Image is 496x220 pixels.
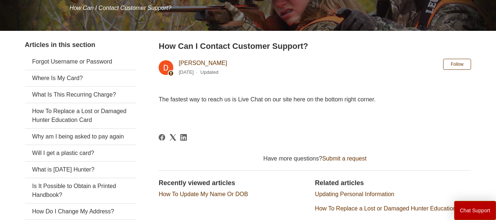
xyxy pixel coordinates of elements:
[179,69,194,75] time: 04/11/2025, 14:45
[159,40,471,52] h2: How Can I Contact Customer Support?
[25,145,137,161] a: Will I get a plastic card?
[179,60,227,66] a: [PERSON_NAME]
[69,5,171,11] span: How Can I Contact Customer Support?
[25,103,137,128] a: How To Replace a Lost or Damaged Hunter Education Card
[159,134,165,141] a: Facebook
[25,87,137,103] a: What Is This Recurring Charge?
[25,41,95,48] span: Articles in this section
[180,134,187,141] a: LinkedIn
[322,155,366,162] a: Submit a request
[180,134,187,141] svg: Share this page on LinkedIn
[170,134,176,141] a: X Corp
[159,154,471,163] div: Have more questions?
[25,162,137,178] a: What is [DATE] Hunter?
[443,59,471,70] button: Follow Article
[159,96,376,102] span: The fastest way to reach us is Live Chat on our site here on the bottom right corner.
[25,70,137,86] a: Where Is My Card?
[170,134,176,141] svg: Share this page on X Corp
[159,191,248,197] a: How To Update My Name Or DOB
[200,69,218,75] li: Updated
[315,191,394,197] a: Updating Personal Information
[315,205,471,212] a: How To Replace a Lost or Damaged Hunter Education Card
[159,178,308,188] h2: Recently viewed articles
[315,178,471,188] h2: Related articles
[25,54,137,70] a: Forgot Username or Password
[25,129,137,145] a: Why am I being asked to pay again
[159,134,165,141] svg: Share this page on Facebook
[25,203,137,220] a: How Do I Change My Address?
[25,178,137,203] a: Is It Possible to Obtain a Printed Handbook?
